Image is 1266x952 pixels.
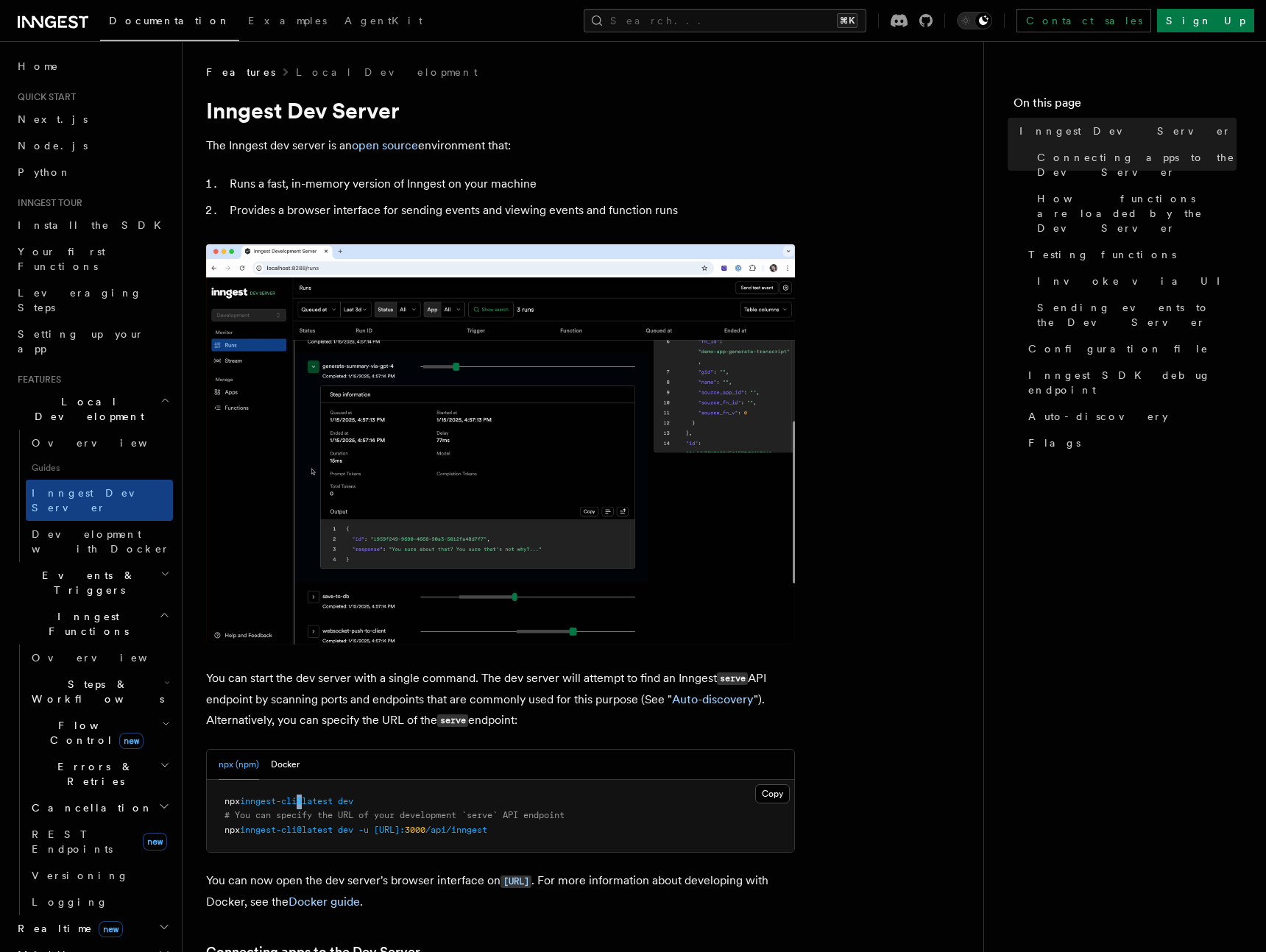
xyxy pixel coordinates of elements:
[18,59,59,74] span: Home
[18,166,71,178] span: Python
[26,800,153,815] span: Cancellation
[32,652,183,664] span: Overview
[206,870,795,912] p: You can now open the dev server's browser interface on . For more information about developing wi...
[717,672,748,685] code: serve
[26,753,173,795] button: Errors & Retries
[338,796,353,806] span: dev
[1037,274,1233,288] span: Invoke via UI
[26,430,173,456] a: Overview
[206,65,275,79] span: Features
[584,9,866,32] button: Search...⌘K
[289,895,360,909] a: Docker guide
[240,825,333,835] span: inngest-cli@latest
[12,374,61,386] span: Features
[224,825,240,835] span: npx
[26,456,173,480] span: Guides
[1157,9,1254,32] a: Sign Up
[26,862,173,889] a: Versioning
[374,825,405,835] span: [URL]:
[1031,268,1237,294] a: Invoke via UI
[206,244,795,644] img: Dev Server Demo
[1031,294,1237,335] a: Sending events to the Dev Server
[12,280,173,321] a: Leveraging Steps
[224,810,565,820] span: # You can specify the URL of your development `serve` API endpoint
[352,138,418,152] a: open source
[240,796,333,806] span: inngest-cli@latest
[12,159,173,185] a: Python
[12,106,173,132] a: Next.js
[12,609,159,639] span: Inngest Functions
[26,759,160,789] span: Errors & Retries
[239,4,336,40] a: Examples
[32,528,170,555] span: Development with Docker
[12,603,173,644] button: Inngest Functions
[26,671,173,712] button: Steps & Workflows
[26,480,173,521] a: Inngest Dev Server
[12,921,123,936] span: Realtime
[338,825,353,835] span: dev
[224,796,240,806] span: npx
[1037,150,1237,180] span: Connecting apps to the Dev Server
[1022,362,1237,403] a: Inngest SDK debug endpoint
[12,562,173,603] button: Events & Triggers
[1028,409,1168,424] span: Auto-discovery
[12,212,173,238] a: Install the SDK
[18,328,144,355] span: Setting up your app
[1031,144,1237,185] a: Connecting apps to the Dev Server
[12,132,173,159] a: Node.js
[99,921,123,937] span: new
[18,219,170,231] span: Install the SDK
[32,437,183,449] span: Overview
[957,12,992,29] button: Toggle dark mode
[18,246,105,272] span: Your first Functions
[296,65,478,79] a: Local Development
[26,821,173,862] a: REST Endpointsnew
[109,15,230,26] span: Documentation
[143,833,167,850] span: new
[12,238,173,280] a: Your first Functions
[248,15,327,26] span: Examples
[1014,118,1237,144] a: Inngest Dev Server
[26,889,173,915] a: Logging
[1028,368,1237,397] span: Inngest SDK debug endpoint
[755,784,790,803] button: Copy
[12,53,173,79] a: Home
[225,174,795,194] li: Runs a fast, in-memory version of Inngest on your machine
[358,825,369,835] span: -u
[837,13,857,28] kbd: ⌘K
[1022,335,1237,362] a: Configuration file
[26,677,164,706] span: Steps & Workflows
[32,487,158,514] span: Inngest Dev Server
[100,4,239,41] a: Documentation
[1028,436,1081,450] span: Flags
[501,875,531,888] code: [URL]
[336,4,431,40] a: AgentKit
[1031,185,1237,241] a: How functions are loaded by the Dev Server
[12,91,76,103] span: Quick start
[18,140,88,152] span: Node.js
[12,644,173,915] div: Inngest Functions
[1037,191,1237,235] span: How functions are loaded by the Dev Server
[26,521,173,562] a: Development with Docker
[12,430,173,562] div: Local Development
[119,733,144,749] span: new
[344,15,422,26] span: AgentKit
[425,825,487,835] span: /api/inngest
[12,568,160,597] span: Events & Triggers
[32,828,113,855] span: REST Endpoints
[26,712,173,753] button: Flow Controlnew
[12,321,173,362] a: Setting up your app
[1037,300,1237,330] span: Sending events to the Dev Server
[32,896,108,908] span: Logging
[225,200,795,221] li: Provides a browser interface for sending events and viewing events and function runs
[437,714,468,727] code: serve
[12,197,82,209] span: Inngest tour
[206,668,795,731] p: You can start the dev server with a single command. The dev server will attempt to find an Innges...
[206,135,795,156] p: The Inngest dev server is an environment that:
[18,113,88,125] span: Next.js
[1016,9,1151,32] a: Contact sales
[32,870,129,881] span: Versioning
[12,915,173,942] button: Realtimenew
[1022,241,1237,268] a: Testing functions
[1028,247,1176,262] span: Testing functions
